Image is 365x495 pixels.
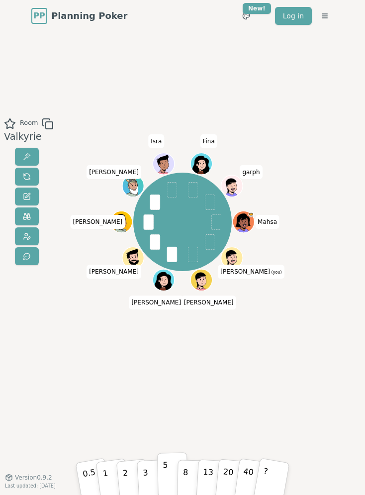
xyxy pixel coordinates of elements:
button: Change name [15,188,39,205]
button: Version0.9.2 [5,474,52,482]
a: PPPlanning Poker [31,8,127,24]
span: Click to change your name [255,215,279,229]
span: Click to change your name [200,134,217,148]
span: Room [20,118,38,130]
button: Send feedback [15,247,39,265]
button: Reveal votes [15,148,39,166]
span: Mahsa is the host [248,212,254,217]
p: 5 [163,458,169,492]
span: Click to change your name [87,165,141,179]
button: New! [237,7,255,25]
div: Valkyrie [4,130,54,144]
button: Change avatar [15,227,39,245]
span: Click to change your name [240,165,262,179]
a: Log in [275,7,312,25]
button: Click to change your avatar [222,248,242,268]
span: Click to change your name [182,296,236,310]
div: New! [243,3,271,14]
span: Click to change your name [148,134,164,148]
button: Add as favourite [4,118,16,130]
span: Click to change your name [71,215,125,229]
span: Click to change your name [218,265,284,279]
button: Reset votes [15,168,39,186]
span: PP [33,10,45,22]
button: Watch only [15,207,39,225]
span: Click to change your name [129,296,183,310]
span: (you) [270,271,282,275]
span: Last updated: [DATE] [5,483,56,489]
span: Click to change your name [87,265,141,279]
span: Planning Poker [51,9,127,23]
span: Version 0.9.2 [15,474,52,482]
